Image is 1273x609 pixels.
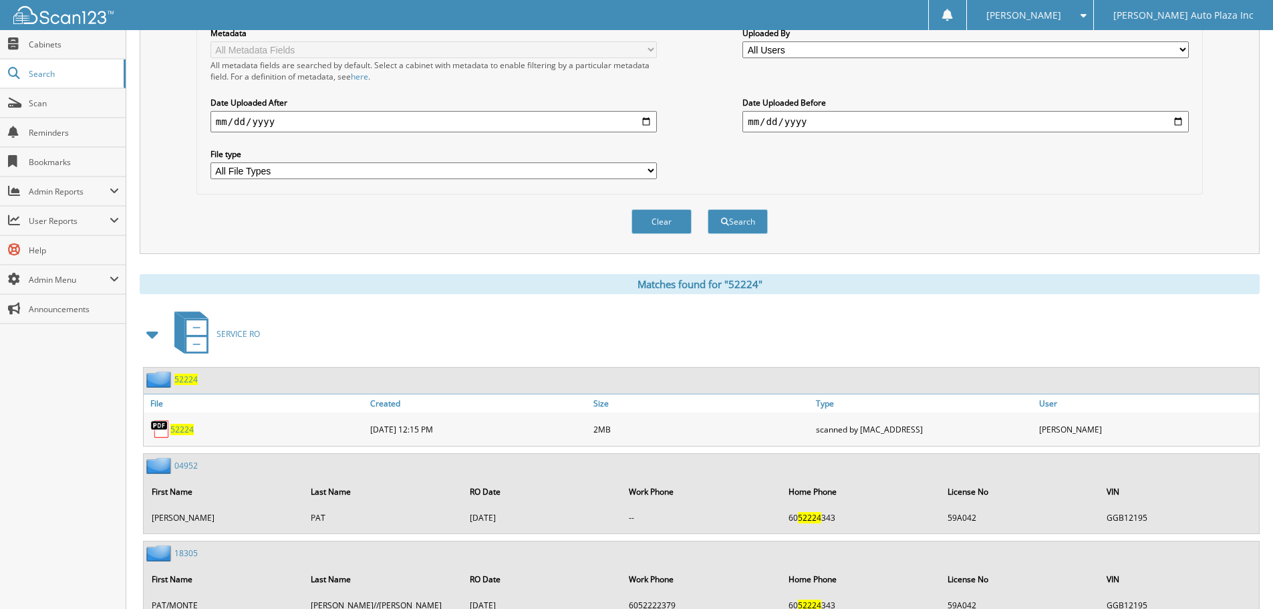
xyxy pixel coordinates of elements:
[742,27,1189,39] label: Uploaded By
[367,416,590,443] div: [DATE] 12:15 PM
[782,507,940,529] td: 60 343
[590,394,813,412] a: Size
[1100,507,1258,529] td: GGB12195
[210,97,657,108] label: Date Uploaded After
[463,566,621,593] th: RO Date
[1113,11,1254,19] span: [PERSON_NAME] Auto Plaza Inc
[29,186,110,197] span: Admin Reports
[140,274,1260,294] div: Matches found for "52224"
[463,478,621,505] th: RO Date
[150,419,170,439] img: PDF.png
[166,308,260,360] a: SERVICE RO
[631,209,692,234] button: Clear
[304,507,462,529] td: PAT
[1206,545,1273,609] iframe: Chat Widget
[29,39,119,50] span: Cabinets
[145,566,303,593] th: First Name
[29,156,119,168] span: Bookmarks
[146,371,174,388] img: folder2.png
[622,566,780,593] th: Work Phone
[1100,478,1258,505] th: VIN
[941,566,1099,593] th: License No
[146,457,174,474] img: folder2.png
[351,71,368,82] a: here
[304,566,462,593] th: Last Name
[145,507,303,529] td: [PERSON_NAME]
[367,394,590,412] a: Created
[1100,566,1258,593] th: VIN
[210,59,657,82] div: All metadata fields are searched by default. Select a cabinet with metadata to enable filtering b...
[986,11,1061,19] span: [PERSON_NAME]
[146,545,174,562] img: folder2.png
[813,394,1036,412] a: Type
[174,374,198,385] a: 52224
[29,274,110,285] span: Admin Menu
[590,416,813,443] div: 2MB
[144,394,367,412] a: File
[210,27,657,39] label: Metadata
[174,547,198,559] a: 18305
[210,111,657,132] input: start
[29,68,117,80] span: Search
[742,97,1189,108] label: Date Uploaded Before
[782,478,940,505] th: Home Phone
[708,209,768,234] button: Search
[941,478,1099,505] th: License No
[217,328,260,340] span: SERVICE RO
[13,6,114,24] img: scan123-logo-white.svg
[1036,416,1259,443] div: [PERSON_NAME]
[29,245,119,256] span: Help
[622,507,780,529] td: --
[29,98,119,109] span: Scan
[782,566,940,593] th: Home Phone
[1036,394,1259,412] a: User
[463,507,621,529] td: [DATE]
[174,460,198,471] a: 04952
[622,478,780,505] th: Work Phone
[170,424,194,435] a: 52224
[29,127,119,138] span: Reminders
[29,303,119,315] span: Announcements
[813,416,1036,443] div: scanned by [MAC_ADDRESS]
[304,478,462,505] th: Last Name
[798,512,821,523] span: 52224
[941,507,1099,529] td: 59A042
[145,478,303,505] th: First Name
[29,215,110,227] span: User Reports
[210,148,657,160] label: File type
[742,111,1189,132] input: end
